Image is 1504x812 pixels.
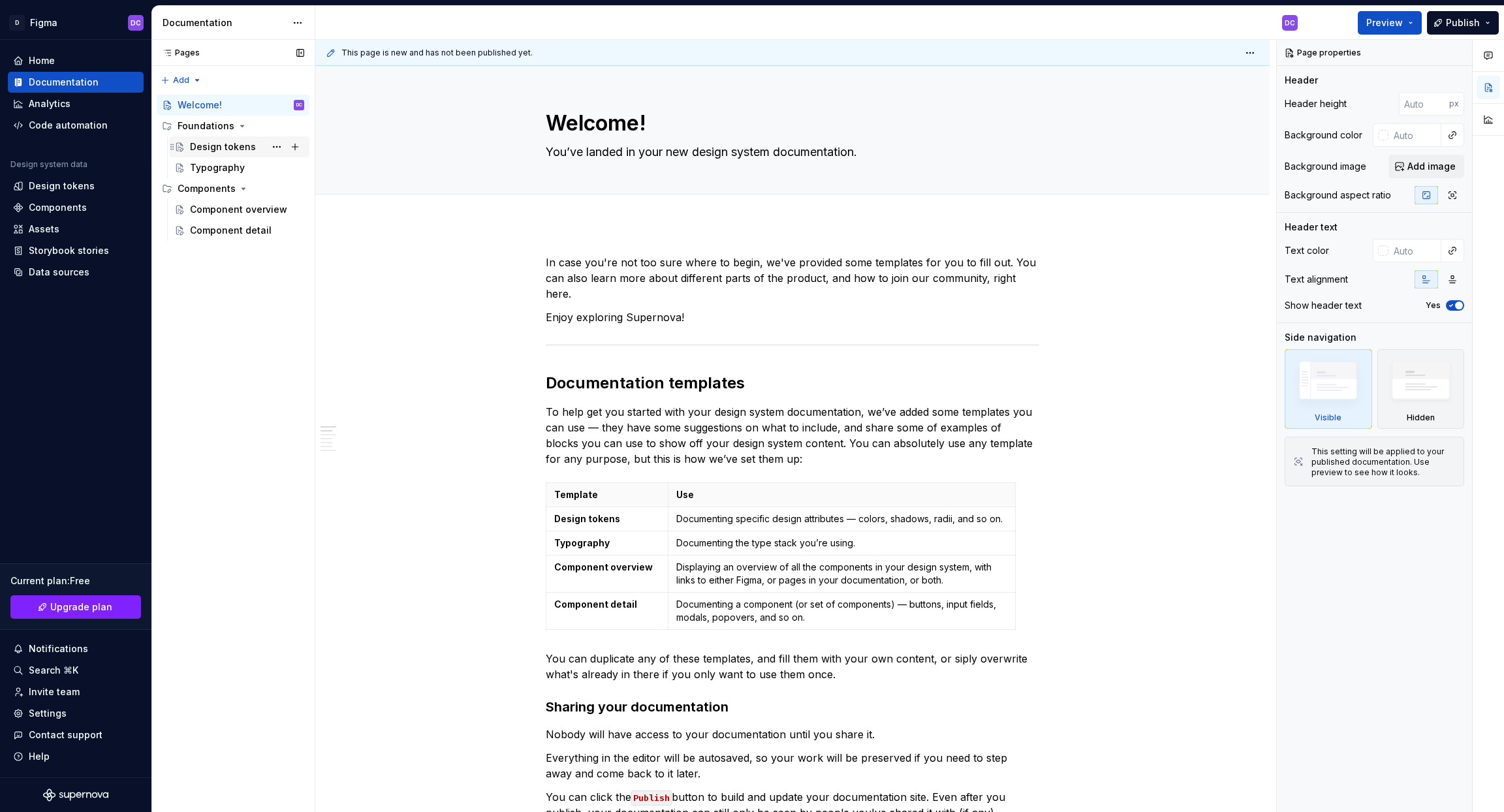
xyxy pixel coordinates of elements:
[1285,18,1295,28] div: DC
[3,8,149,37] button: DFigmaDC
[1285,221,1338,234] div: Header text
[8,660,144,681] button: Search ⌘K
[29,201,87,214] div: Components
[1388,123,1441,147] input: Auto
[169,157,309,178] a: Typography
[8,703,144,724] a: Settings
[1285,97,1347,110] div: Header height
[1427,11,1499,35] button: Publish
[546,404,1039,467] p: To help get you started with your design system documentation, we’ve added some templates you can...
[131,18,141,28] div: DC
[296,99,302,112] div: DC
[157,71,206,89] button: Add
[10,159,87,170] div: Design system data
[169,220,309,241] a: Component detail
[29,119,108,132] div: Code automation
[8,50,144,71] a: Home
[173,75,189,86] span: Add
[8,115,144,136] a: Code automation
[8,219,144,240] a: Assets
[1285,189,1391,202] div: Background aspect ratio
[1315,413,1341,423] div: Visible
[9,15,25,31] div: D
[29,180,95,193] div: Design tokens
[157,116,309,136] div: Foundations
[8,725,144,745] button: Contact support
[1388,239,1441,262] input: Auto
[1407,160,1456,173] span: Add image
[341,48,533,58] span: This page is new and has not been published yet.
[546,750,1039,781] p: Everything in the editor will be autosaved, so your work will be preserved if you need to step aw...
[676,561,1007,587] p: Displaying an overview of all the components in your design system, with links to either Figma, o...
[10,574,141,587] div: Current plan : Free
[29,750,50,763] div: Help
[554,561,653,572] strong: Component overview
[29,707,67,720] div: Settings
[1285,74,1318,87] div: Header
[1358,11,1422,35] button: Preview
[1285,273,1348,286] div: Text alignment
[1285,349,1372,429] div: Visible
[157,48,200,58] div: Pages
[29,223,59,236] div: Assets
[1426,300,1441,311] label: Yes
[169,199,309,220] a: Component overview
[178,99,222,112] div: Welcome!
[676,488,1007,501] p: Use
[1285,331,1356,344] div: Side navigation
[50,601,112,614] span: Upgrade plan
[157,95,309,116] a: Welcome!DC
[546,726,1039,742] p: Nobody will have access to your documentation until you share it.
[554,513,620,524] strong: Design tokens
[8,176,144,196] a: Design tokens
[1407,413,1435,423] div: Hidden
[190,140,256,153] div: Design tokens
[546,373,1039,394] h2: Documentation templates
[190,203,287,216] div: Component overview
[157,178,309,199] div: Components
[676,537,1007,550] p: Documenting the type stack you’re using.
[554,537,610,548] strong: Typography
[8,681,144,702] a: Invite team
[1285,160,1366,173] div: Background image
[1399,92,1449,116] input: Auto
[8,72,144,93] a: Documentation
[29,728,102,742] div: Contact support
[29,54,55,67] div: Home
[554,488,660,501] p: Template
[163,16,286,29] div: Documentation
[1285,244,1329,257] div: Text color
[190,224,272,237] div: Component detail
[1377,349,1465,429] div: Hidden
[1285,129,1362,142] div: Background color
[8,262,144,283] a: Data sources
[190,161,245,174] div: Typography
[1449,99,1459,109] p: px
[546,309,1039,325] p: Enjoy exploring Supernova!
[10,595,141,619] a: Upgrade plan
[29,642,88,655] div: Notifications
[8,638,144,659] button: Notifications
[8,93,144,114] a: Analytics
[1388,155,1464,178] button: Add image
[8,746,144,767] button: Help
[29,97,70,110] div: Analytics
[1285,299,1362,312] div: Show header text
[43,789,108,802] svg: Supernova Logo
[157,95,309,241] div: Page tree
[543,108,1037,139] textarea: Welcome!
[546,255,1039,302] p: In case you're not too sure where to begin, we've provided some templates for you to fill out. Yo...
[29,76,99,89] div: Documentation
[546,698,1039,716] h3: Sharing your documentation
[178,119,234,133] div: Foundations
[676,512,1007,525] p: Documenting specific design attributes — colors, shadows, radii, and so on.
[1366,16,1403,29] span: Preview
[169,136,309,157] a: Design tokens
[29,685,80,698] div: Invite team
[178,182,236,195] div: Components
[631,790,672,805] code: Publish
[29,664,78,677] div: Search ⌘K
[8,240,144,261] a: Storybook stories
[546,651,1039,682] p: You can duplicate any of these templates, and fill them with your own content, or siply overwrite...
